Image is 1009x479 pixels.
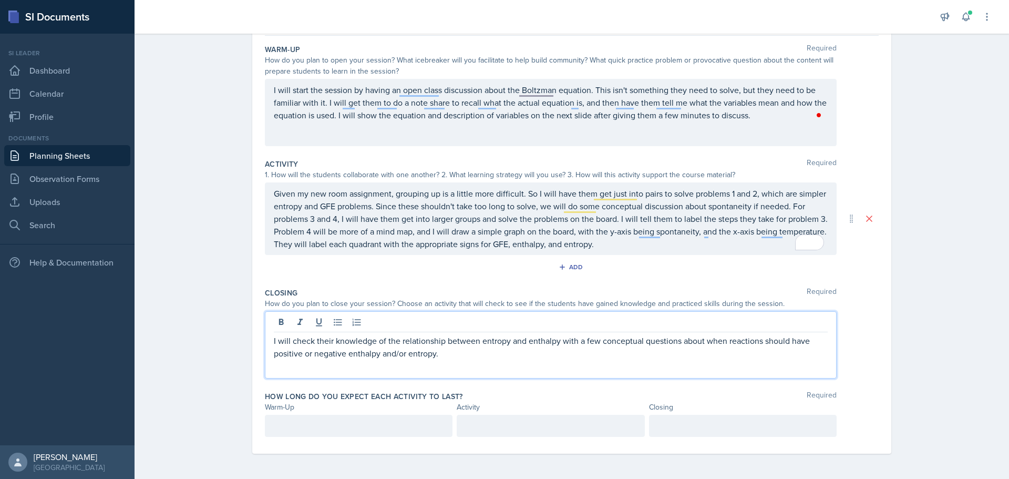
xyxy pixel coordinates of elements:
span: Required [807,159,837,169]
label: Activity [265,159,298,169]
button: Add [555,259,589,275]
a: Dashboard [4,60,130,81]
a: Profile [4,106,130,127]
div: Closing [649,402,837,413]
p: Given my new room assignment, grouping up is a little more difficult. So I will have them get jus... [274,187,828,250]
p: I will check their knowledge of the relationship between entropy and enthalpy with a few conceptu... [274,334,828,360]
label: Closing [265,288,297,298]
label: How long do you expect each activity to last? [265,391,463,402]
label: Warm-Up [265,44,300,55]
a: Planning Sheets [4,145,130,166]
div: How do you plan to close your session? Choose an activity that will check to see if the students ... [265,298,837,309]
div: To enrich screen reader interactions, please activate Accessibility in Grammarly extension settings [274,187,828,250]
p: I will start the session by having an open class discussion about the Boltzman equation. This isn... [274,84,828,121]
a: Observation Forms [4,168,130,189]
div: 1. How will the students collaborate with one another? 2. What learning strategy will you use? 3.... [265,169,837,180]
span: Required [807,44,837,55]
div: Add [561,263,583,271]
div: How do you plan to open your session? What icebreaker will you facilitate to help build community... [265,55,837,77]
div: Help & Documentation [4,252,130,273]
a: Calendar [4,83,130,104]
a: Uploads [4,191,130,212]
div: Si leader [4,48,130,58]
div: [GEOGRAPHIC_DATA] [34,462,105,473]
span: Required [807,391,837,402]
div: Documents [4,134,130,143]
span: Required [807,288,837,298]
div: Activity [457,402,644,413]
a: Search [4,215,130,236]
div: [PERSON_NAME] [34,452,105,462]
div: Warm-Up [265,402,452,413]
div: To enrich screen reader interactions, please activate Accessibility in Grammarly extension settings [274,84,828,121]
